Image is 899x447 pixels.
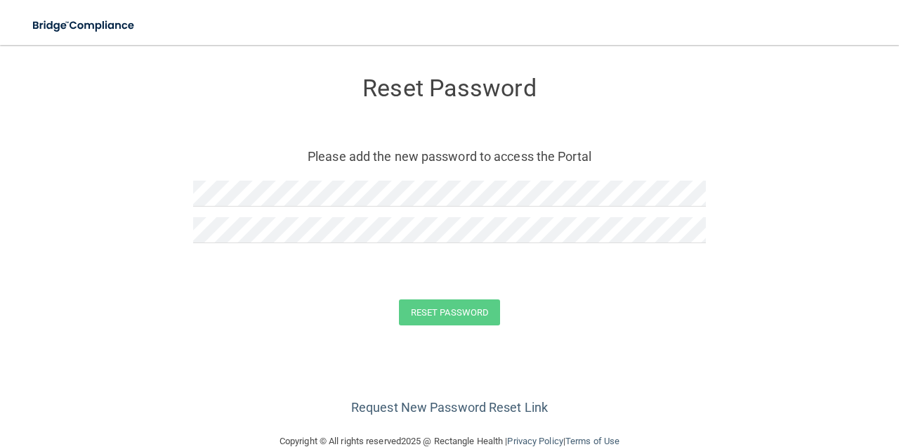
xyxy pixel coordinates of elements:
[193,75,706,101] h3: Reset Password
[399,299,500,325] button: Reset Password
[565,436,619,446] a: Terms of Use
[507,436,563,446] a: Privacy Policy
[204,145,695,168] p: Please add the new password to access the Portal
[351,400,548,415] a: Request New Password Reset Link
[21,11,147,40] img: bridge_compliance_login_screen.278c3ca4.svg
